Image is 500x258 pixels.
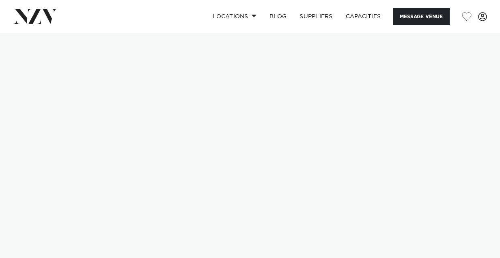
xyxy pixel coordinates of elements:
button: Message Venue [393,8,450,25]
a: BLOG [263,8,293,25]
a: Locations [206,8,263,25]
img: nzv-logo.png [13,9,57,24]
a: Capacities [339,8,388,25]
a: SUPPLIERS [293,8,339,25]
